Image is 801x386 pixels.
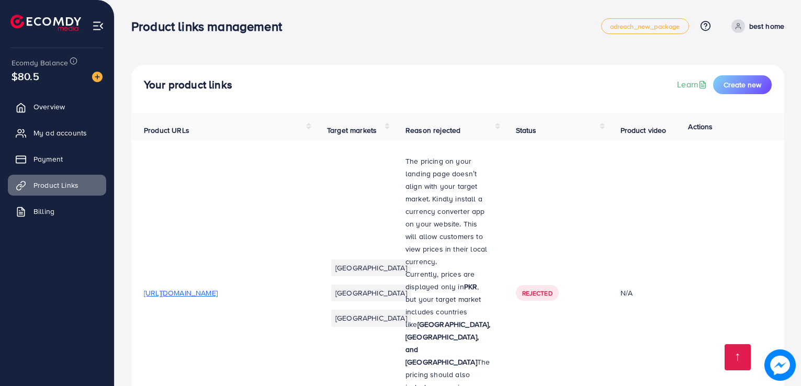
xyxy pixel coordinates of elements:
a: Learn [677,78,709,90]
a: Overview [8,96,106,117]
span: Currently, prices are displayed only in [405,269,475,292]
a: Payment [8,149,106,169]
h4: Your product links [144,78,232,92]
span: Product video [621,125,667,135]
h3: Product links management [131,19,290,34]
a: best home [727,19,784,33]
img: logo [10,15,81,31]
span: $80.5 [12,69,39,84]
span: Actions [688,121,713,132]
strong: [GEOGRAPHIC_DATA], [GEOGRAPHIC_DATA], and [GEOGRAPHIC_DATA] [405,319,491,367]
li: [GEOGRAPHIC_DATA] [331,259,411,276]
span: My ad accounts [33,128,87,138]
a: Product Links [8,175,106,196]
span: The pricing on your landing page doesn’t align with your target market. Kindly install a currency... [405,156,487,267]
span: Reason rejected [405,125,460,135]
span: adreach_new_package [610,23,680,30]
span: Payment [33,154,63,164]
span: Ecomdy Balance [12,58,68,68]
span: Status [516,125,537,135]
span: [URL][DOMAIN_NAME] [144,288,218,298]
span: Create new [724,80,761,90]
li: [GEOGRAPHIC_DATA] [331,285,411,301]
span: Billing [33,206,54,217]
li: [GEOGRAPHIC_DATA] [331,310,411,326]
span: Rejected [522,289,552,298]
a: adreach_new_package [601,18,689,34]
img: image [764,349,796,381]
span: Overview [33,101,65,112]
img: menu [92,20,104,32]
div: N/A [621,288,694,298]
span: Product URLs [144,125,189,135]
strong: PKR [464,281,477,292]
button: Create new [713,75,772,94]
a: Billing [8,201,106,222]
span: Product Links [33,180,78,190]
span: Target markets [327,125,377,135]
p: best home [749,20,784,32]
img: image [92,72,103,82]
a: My ad accounts [8,122,106,143]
